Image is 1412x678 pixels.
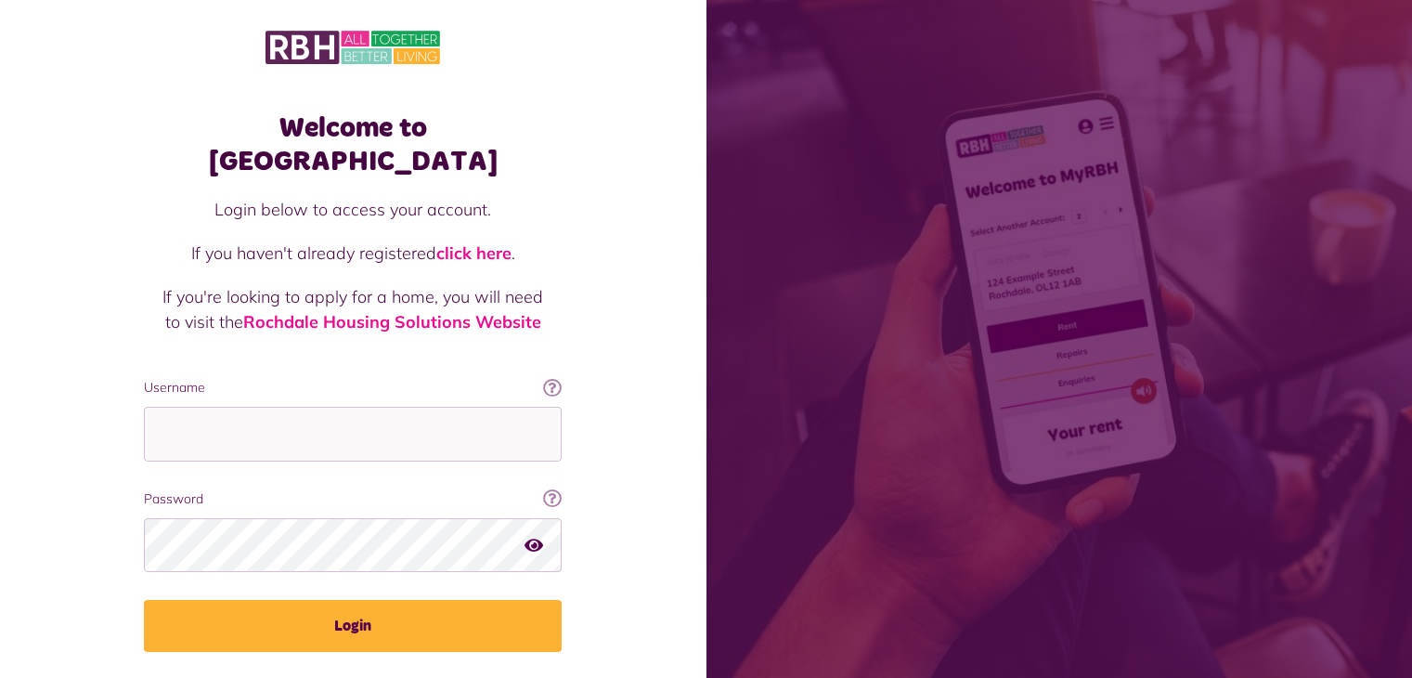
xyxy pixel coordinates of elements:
[144,600,562,652] button: Login
[266,28,440,67] img: MyRBH
[162,284,543,334] p: If you're looking to apply for a home, you will need to visit the
[162,241,543,266] p: If you haven't already registered .
[144,489,562,509] label: Password
[162,197,543,222] p: Login below to access your account.
[436,242,512,264] a: click here
[243,311,541,332] a: Rochdale Housing Solutions Website
[144,111,562,178] h1: Welcome to [GEOGRAPHIC_DATA]
[144,378,562,398] label: Username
